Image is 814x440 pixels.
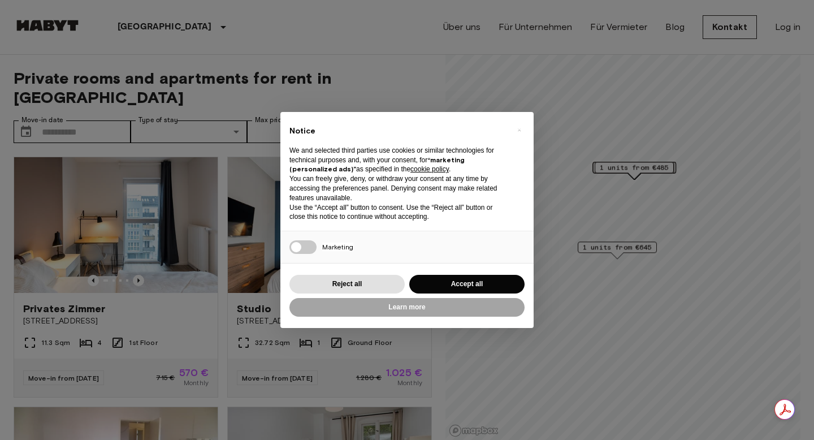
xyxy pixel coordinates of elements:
[289,203,506,222] p: Use the “Accept all” button to consent. Use the “Reject all” button or close this notice to conti...
[322,243,353,251] span: Marketing
[289,174,506,202] p: You can freely give, deny, or withdraw your consent at any time by accessing the preferences pane...
[517,123,521,137] span: ×
[510,121,528,139] button: Close this notice
[289,298,525,317] button: Learn more
[289,146,506,174] p: We and selected third parties use cookies or similar technologies for technical purposes and, wit...
[410,165,449,173] a: cookie policy
[409,275,525,294] button: Accept all
[289,126,506,137] h2: Notice
[289,275,405,294] button: Reject all
[289,156,465,174] strong: “marketing (personalized ads)”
